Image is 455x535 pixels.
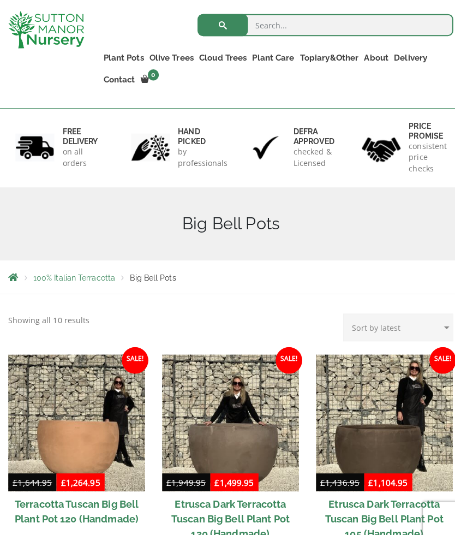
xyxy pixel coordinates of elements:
input: Search... [195,14,447,35]
a: Sale! Terracotta Tuscan Big Bell Plant Pot 120 (Handmade) [8,349,143,524]
img: Etrusca Dark Terracotta Tuscan Big Bell Plant Pot 105 (Handmade) [312,349,446,484]
span: £ [363,469,368,480]
a: Plant Pots [99,49,145,64]
span: £ [316,469,321,480]
a: 0 [136,71,160,86]
img: 1.jpg [15,132,53,159]
h6: hand picked [176,124,225,144]
bdi: 1,436.95 [316,469,355,480]
a: Contact [99,71,136,86]
span: 0 [146,68,157,79]
bdi: 1,499.95 [212,469,250,480]
a: Delivery [386,49,424,64]
span: Sale! [120,342,146,368]
h6: FREE DELIVERY [62,124,99,144]
bdi: 1,949.95 [164,469,203,480]
a: Olive Trees [145,49,194,64]
h6: Defra approved [289,124,330,144]
p: consistent price checks [403,139,441,171]
select: Shop order [338,309,447,336]
span: £ [212,469,217,480]
img: Etrusca Dark Terracotta Tuscan Big Bell Plant Pot 120 (Handmade) [160,349,295,484]
nav: Breadcrumbs [8,269,447,277]
img: logo [8,11,83,47]
p: Showing all 10 results [8,309,88,322]
span: £ [13,469,17,480]
img: Terracotta Tuscan Big Bell Plant Pot 120 (Handmade) [8,349,143,484]
bdi: 1,264.95 [60,469,99,480]
span: Sale! [272,342,298,368]
a: About [356,49,386,64]
h1: Big Bell Pots [8,211,447,230]
bdi: 1,104.95 [363,469,402,480]
img: 2.jpg [129,132,167,159]
img: 3.jpg [243,132,281,159]
img: 4.jpg [357,128,395,162]
p: on all orders [62,144,99,166]
h2: Terracotta Tuscan Big Bell Plant Pot 120 (Handmade) [8,484,143,524]
span: £ [60,469,65,480]
h6: Price promise [403,119,441,139]
p: checked & Licensed [289,144,330,166]
span: Big Bell Pots [128,269,173,278]
a: Plant Care [246,49,293,64]
a: Cloud Trees [194,49,246,64]
a: Topiary&Other [293,49,356,64]
a: 100% Italian Terracotta [33,269,113,278]
span: Sale! [423,342,450,368]
p: by professionals [176,144,225,166]
bdi: 1,644.95 [13,469,51,480]
span: £ [164,469,169,480]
